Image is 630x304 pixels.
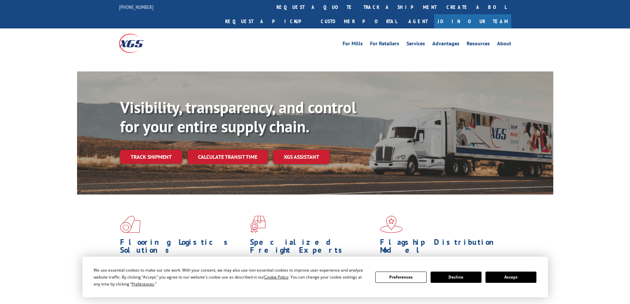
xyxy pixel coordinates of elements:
[343,41,363,48] a: For Mills
[120,97,356,137] b: Visibility, transparency, and control for your entire supply chain.
[370,41,399,48] a: For Retailers
[467,41,490,48] a: Resources
[406,41,425,48] a: Services
[250,238,375,257] h1: Specialized Freight Experts
[431,272,482,283] button: Decline
[82,257,548,297] div: Cookie Consent Prompt
[120,150,182,164] a: Track shipment
[375,272,426,283] button: Preferences
[188,150,268,164] a: Calculate transit time
[402,14,434,28] a: Agent
[380,216,403,233] img: xgs-icon-flagship-distribution-model-red
[380,238,505,257] h1: Flagship Distribution Model
[132,281,154,287] span: Preferences
[119,4,153,10] a: [PHONE_NUMBER]
[497,41,511,48] a: About
[120,238,245,257] h1: Flooring Logistics Solutions
[94,267,367,287] div: We use essential cookies to make our site work. With your consent, we may also use non-essential ...
[250,216,266,233] img: xgs-icon-focused-on-flooring-red
[434,14,511,28] a: Join Our Team
[485,272,536,283] button: Accept
[264,274,288,280] span: Cookie Policy
[273,150,330,164] a: XGS ASSISTANT
[120,216,141,233] img: xgs-icon-total-supply-chain-intelligence-red
[432,41,459,48] a: Advantages
[220,14,316,28] a: Request a pickup
[316,14,402,28] a: Customer Portal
